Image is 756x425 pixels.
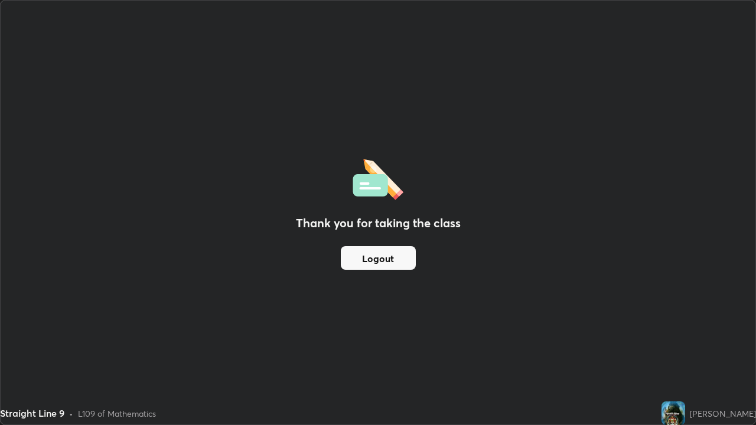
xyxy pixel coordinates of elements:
div: [PERSON_NAME] [690,407,756,420]
div: • [69,407,73,420]
button: Logout [341,246,416,270]
img: offlineFeedback.1438e8b3.svg [353,155,403,200]
div: L109 of Mathematics [78,407,156,420]
img: 53708fd754144695b6ee2f217a54b47e.29189253_3 [661,401,685,425]
h2: Thank you for taking the class [296,214,461,232]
